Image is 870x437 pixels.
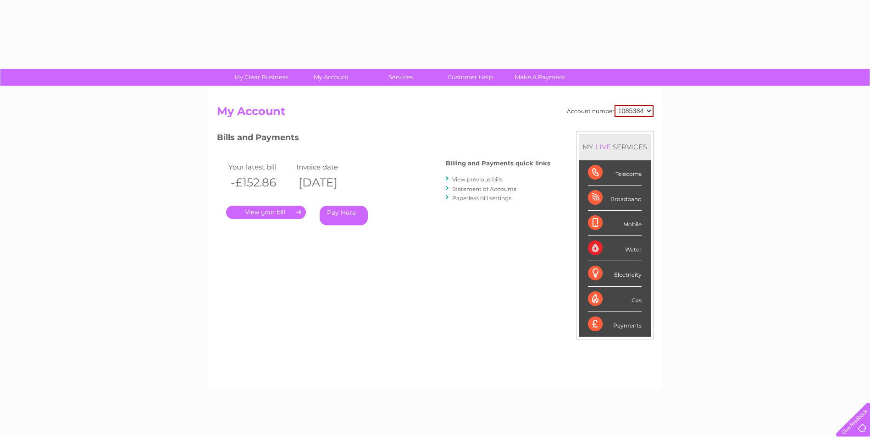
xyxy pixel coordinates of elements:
div: Broadband [588,186,642,211]
a: Make A Payment [502,69,578,86]
th: -£152.86 [226,173,294,192]
div: Mobile [588,211,642,236]
div: LIVE [593,142,613,151]
div: Water [588,236,642,261]
div: Payments [588,312,642,337]
h3: Bills and Payments [217,131,550,147]
h4: Billing and Payments quick links [446,160,550,167]
h2: My Account [217,105,654,122]
div: Telecoms [588,160,642,186]
a: My Account [293,69,369,86]
th: [DATE] [294,173,362,192]
div: Gas [588,287,642,312]
div: MY SERVICES [579,134,651,160]
td: Your latest bill [226,161,294,173]
div: Electricity [588,261,642,286]
a: Statement of Accounts [452,186,516,192]
a: Pay Here [320,206,368,225]
a: My Clear Business [223,69,299,86]
a: Services [363,69,438,86]
a: Customer Help [432,69,508,86]
a: . [226,206,306,219]
a: View previous bills [452,176,503,183]
div: Account number [567,105,654,117]
a: Paperless bill settings [452,195,511,202]
td: Invoice date [294,161,362,173]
